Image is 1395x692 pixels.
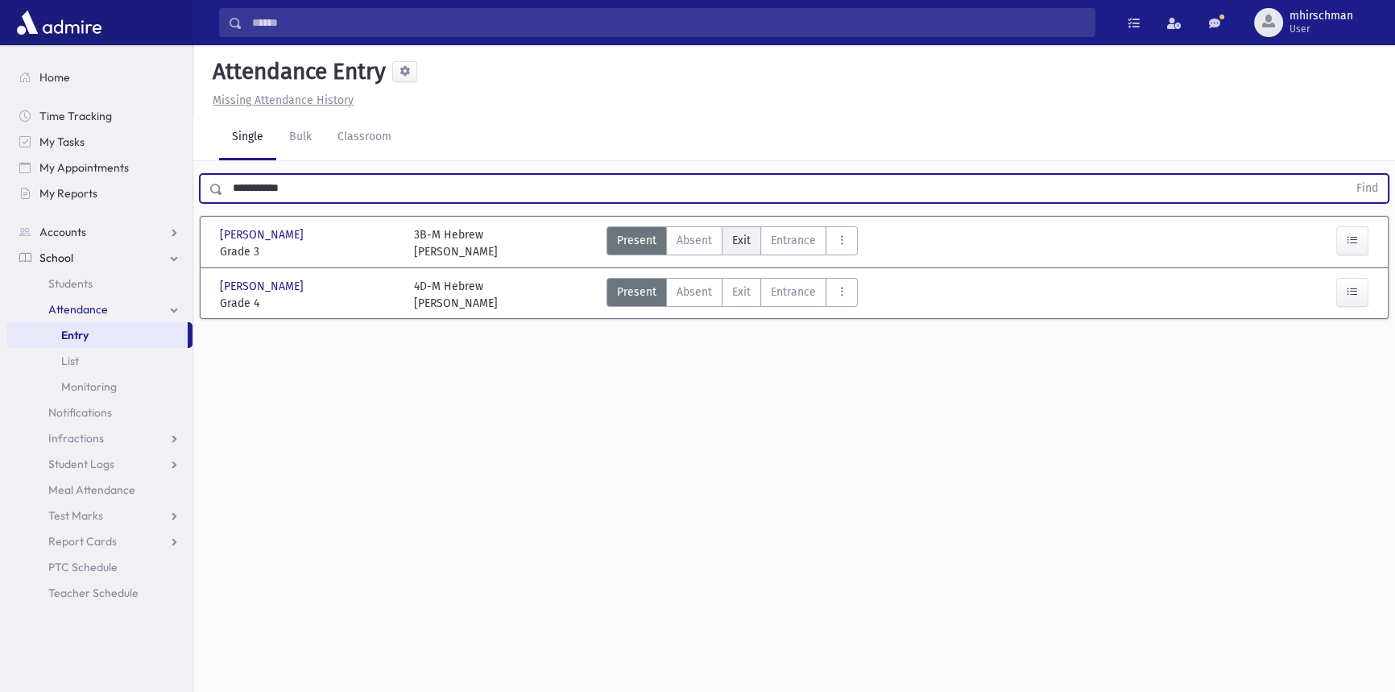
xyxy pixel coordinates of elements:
[732,284,751,300] span: Exit
[39,135,85,149] span: My Tasks
[617,284,656,300] span: Present
[48,534,117,549] span: Report Cards
[6,103,192,129] a: Time Tracking
[6,554,192,580] a: PTC Schedule
[414,226,498,260] div: 3B-M Hebrew [PERSON_NAME]
[48,405,112,420] span: Notifications
[6,528,192,554] a: Report Cards
[276,115,325,160] a: Bulk
[6,180,192,206] a: My Reports
[220,278,307,295] span: [PERSON_NAME]
[617,232,656,249] span: Present
[1347,175,1388,202] button: Find
[61,354,79,368] span: List
[39,109,112,123] span: Time Tracking
[48,457,114,471] span: Student Logs
[61,328,89,342] span: Entry
[39,225,86,239] span: Accounts
[13,6,106,39] img: AdmirePro
[414,278,498,312] div: 4D-M Hebrew [PERSON_NAME]
[213,93,354,107] u: Missing Attendance History
[220,226,307,243] span: [PERSON_NAME]
[6,348,192,374] a: List
[677,284,712,300] span: Absent
[220,243,398,260] span: Grade 3
[606,226,858,260] div: AttTypes
[220,295,398,312] span: Grade 4
[325,115,404,160] a: Classroom
[6,425,192,451] a: Infractions
[48,508,103,523] span: Test Marks
[1289,23,1353,35] span: User
[206,58,386,85] h5: Attendance Entry
[219,115,276,160] a: Single
[48,431,104,445] span: Infractions
[771,284,816,300] span: Entrance
[6,245,192,271] a: School
[6,322,188,348] a: Entry
[6,503,192,528] a: Test Marks
[6,400,192,425] a: Notifications
[6,580,192,606] a: Teacher Schedule
[6,64,192,90] a: Home
[6,451,192,477] a: Student Logs
[1289,10,1353,23] span: mhirschman
[48,302,108,317] span: Attendance
[771,232,816,249] span: Entrance
[6,296,192,322] a: Attendance
[677,232,712,249] span: Absent
[6,374,192,400] a: Monitoring
[48,560,118,574] span: PTC Schedule
[732,232,751,249] span: Exit
[48,483,135,497] span: Meal Attendance
[6,477,192,503] a: Meal Attendance
[6,129,192,155] a: My Tasks
[39,160,129,175] span: My Appointments
[39,186,97,201] span: My Reports
[242,8,1095,37] input: Search
[6,271,192,296] a: Students
[48,586,139,600] span: Teacher Schedule
[6,219,192,245] a: Accounts
[48,276,93,291] span: Students
[61,379,117,394] span: Monitoring
[39,70,70,85] span: Home
[39,251,73,265] span: School
[6,155,192,180] a: My Appointments
[606,278,858,312] div: AttTypes
[206,93,354,107] a: Missing Attendance History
